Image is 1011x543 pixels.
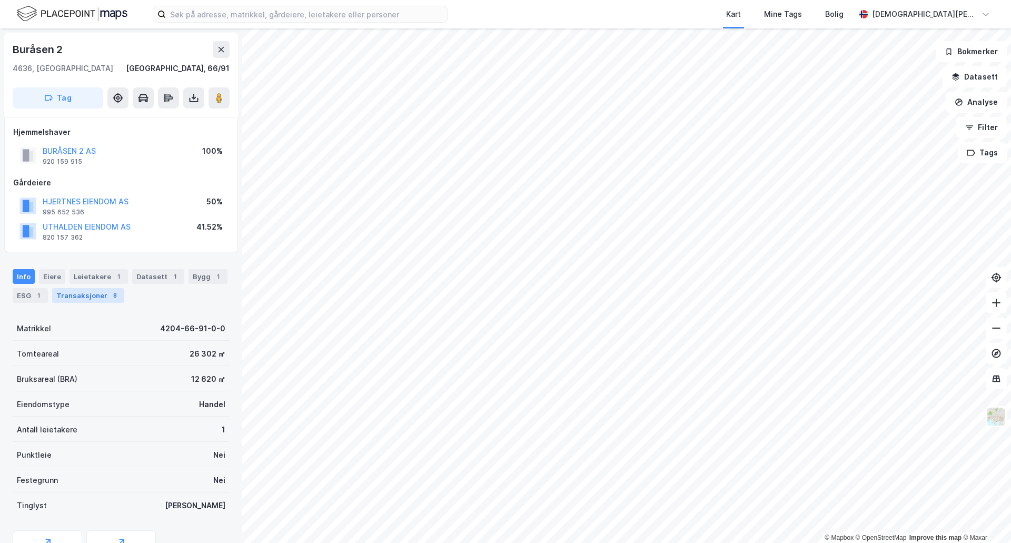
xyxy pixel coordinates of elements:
[190,348,225,360] div: 26 302 ㎡
[52,288,124,303] div: Transaksjoner
[726,8,741,21] div: Kart
[43,233,83,242] div: 820 157 362
[764,8,802,21] div: Mine Tags
[13,87,103,108] button: Tag
[39,269,65,284] div: Eiere
[13,288,48,303] div: ESG
[13,41,65,58] div: Buråsen 2
[202,145,223,157] div: 100%
[956,117,1007,138] button: Filter
[170,271,180,282] div: 1
[196,221,223,233] div: 41.52%
[872,8,977,21] div: [DEMOGRAPHIC_DATA][PERSON_NAME]
[856,534,907,541] a: OpenStreetMap
[825,8,844,21] div: Bolig
[165,499,225,512] div: [PERSON_NAME]
[206,195,223,208] div: 50%
[936,41,1007,62] button: Bokmerker
[213,474,225,487] div: Nei
[13,176,229,189] div: Gårdeiere
[17,348,59,360] div: Tomteareal
[943,66,1007,87] button: Datasett
[17,398,70,411] div: Eiendomstype
[189,269,227,284] div: Bygg
[13,62,113,75] div: 4636, [GEOGRAPHIC_DATA]
[70,269,128,284] div: Leietakere
[825,534,854,541] a: Mapbox
[17,474,58,487] div: Festegrunn
[909,534,962,541] a: Improve this map
[166,6,447,22] input: Søk på adresse, matrikkel, gårdeiere, leietakere eller personer
[17,423,77,436] div: Antall leietakere
[126,62,230,75] div: [GEOGRAPHIC_DATA], 66/91
[33,290,44,301] div: 1
[17,322,51,335] div: Matrikkel
[17,5,127,23] img: logo.f888ab2527a4732fd821a326f86c7f29.svg
[43,208,84,216] div: 995 652 536
[13,269,35,284] div: Info
[946,92,1007,113] button: Analyse
[13,126,229,139] div: Hjemmelshaver
[213,449,225,461] div: Nei
[958,492,1011,543] div: Kontrollprogram for chat
[17,449,52,461] div: Punktleie
[222,423,225,436] div: 1
[958,142,1007,163] button: Tags
[17,499,47,512] div: Tinglyst
[199,398,225,411] div: Handel
[191,373,225,386] div: 12 620 ㎡
[110,290,120,301] div: 8
[986,407,1006,427] img: Z
[160,322,225,335] div: 4204-66-91-0-0
[213,271,223,282] div: 1
[43,157,82,166] div: 920 159 915
[113,271,124,282] div: 1
[132,269,184,284] div: Datasett
[17,373,77,386] div: Bruksareal (BRA)
[958,492,1011,543] iframe: Chat Widget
